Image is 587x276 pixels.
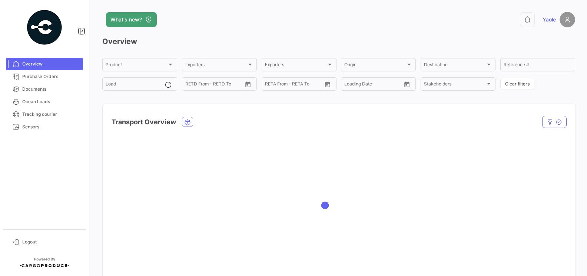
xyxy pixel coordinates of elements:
span: Ocean Loads [22,98,80,105]
button: What's new? [106,12,157,27]
span: Yaole [543,16,556,23]
img: placeholder-user.png [560,12,575,27]
span: Destination [424,63,485,68]
span: Sensors [22,124,80,130]
button: Open calendar [322,79,333,90]
input: To [360,83,387,88]
span: Exporters [265,63,326,68]
h3: Overview [102,36,575,47]
span: Tracking courier [22,111,80,118]
a: Tracking courier [6,108,83,121]
a: Purchase Orders [6,70,83,83]
a: Sensors [6,121,83,133]
span: Purchase Orders [22,73,80,80]
button: Open calendar [401,79,412,90]
span: Documents [22,86,80,92]
span: Product [106,63,167,68]
span: Logout [22,239,80,245]
a: Documents [6,83,83,95]
input: From [185,83,196,88]
button: Open calendar [242,79,253,90]
input: From [344,83,355,88]
span: Importers [185,63,247,68]
span: Origin [344,63,406,68]
h4: Transport Overview [112,117,176,127]
button: Ocean [182,117,193,127]
a: Overview [6,58,83,70]
input: To [201,83,228,88]
span: Overview [22,61,80,67]
span: Stakeholders [424,83,485,88]
button: Clear filters [500,78,534,90]
input: From [265,83,275,88]
span: What's new? [110,16,142,23]
input: To [281,83,308,88]
a: Ocean Loads [6,95,83,108]
img: powered-by.png [26,9,63,46]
